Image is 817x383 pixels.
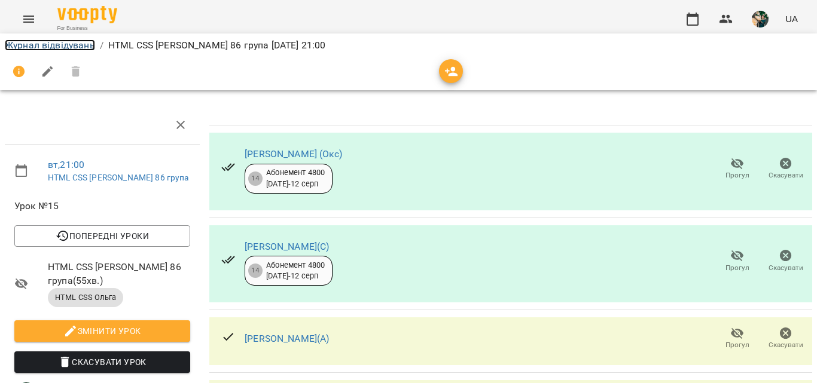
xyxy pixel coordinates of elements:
[14,320,190,342] button: Змінити урок
[14,5,43,33] button: Menu
[48,173,189,182] a: HTML CSS [PERSON_NAME] 86 група
[725,340,749,350] span: Прогул
[248,263,263,278] div: 14
[245,333,329,344] a: [PERSON_NAME](А)
[24,229,181,243] span: Попередні уроки
[14,225,190,247] button: Попередні уроки
[48,292,123,303] span: HTML CSS Ольга
[245,148,342,160] a: [PERSON_NAME] (Окс)
[108,38,326,53] p: HTML CSS [PERSON_NAME] 86 група [DATE] 21:00
[725,263,749,273] span: Прогул
[769,340,803,350] span: Скасувати
[5,39,95,51] a: Журнал відвідувань
[266,167,325,189] div: Абонемент 4800 [DATE] - 12 серп
[761,322,810,356] button: Скасувати
[14,199,190,213] span: Урок №15
[5,38,812,53] nav: breadcrumb
[245,241,329,252] a: [PERSON_NAME](С)
[57,24,117,32] span: For Business
[48,159,84,170] a: вт , 21:00
[781,8,803,30] button: UA
[266,260,325,282] div: Абонемент 4800 [DATE] - 12 серп
[24,324,181,338] span: Змінити урок
[14,351,190,373] button: Скасувати Урок
[752,11,769,27] img: f2c70d977d5f3d854725443aa1abbf76.jpg
[761,244,810,278] button: Скасувати
[48,260,190,288] span: HTML CSS [PERSON_NAME] 86 група ( 55 хв. )
[785,13,798,25] span: UA
[713,152,761,186] button: Прогул
[761,152,810,186] button: Скасувати
[713,322,761,356] button: Прогул
[769,263,803,273] span: Скасувати
[57,6,117,23] img: Voopty Logo
[24,355,181,369] span: Скасувати Урок
[769,170,803,180] span: Скасувати
[248,171,263,186] div: 14
[100,38,103,53] li: /
[713,244,761,278] button: Прогул
[725,170,749,180] span: Прогул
